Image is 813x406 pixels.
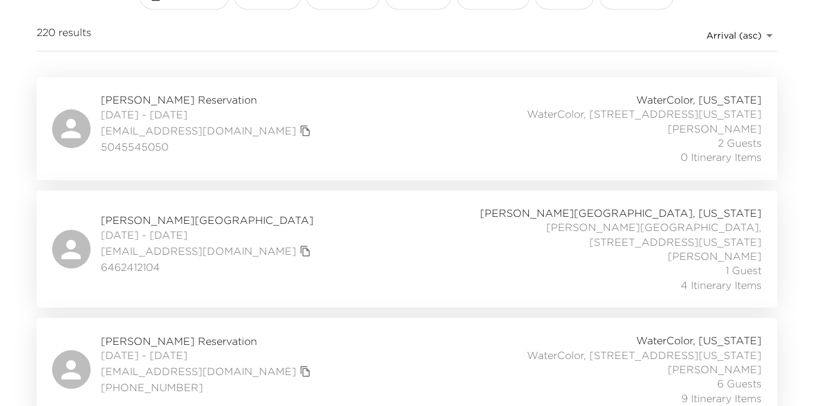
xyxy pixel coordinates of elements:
span: 5045545050 [101,140,314,154]
span: WaterColor, [US_STATE] [636,93,762,107]
a: [EMAIL_ADDRESS][DOMAIN_NAME] [101,124,296,138]
a: [PERSON_NAME] Reservation[DATE] - [DATE][EMAIL_ADDRESS][DOMAIN_NAME]copy primary member email5045... [37,77,777,180]
span: [PERSON_NAME] [668,122,762,136]
span: [DATE] - [DATE] [101,348,314,362]
span: 6462412104 [101,260,314,274]
span: 6 Guests [717,376,762,391]
span: [PERSON_NAME] [668,362,762,376]
span: [PERSON_NAME][GEOGRAPHIC_DATA], [US_STATE] [480,206,762,220]
a: [EMAIL_ADDRESS][DOMAIN_NAME] [101,364,296,378]
span: [PERSON_NAME] Reservation [101,334,314,348]
span: [PHONE_NUMBER] [101,380,314,394]
span: [DATE] - [DATE] [101,228,314,242]
button: copy primary member email [296,362,314,380]
span: 2 Guests [718,136,762,150]
span: 4 Itinerary Items [681,278,762,292]
span: 220 results [37,25,91,46]
span: [PERSON_NAME] Reservation [101,93,314,107]
span: [PERSON_NAME][GEOGRAPHIC_DATA] [101,213,314,227]
span: [PERSON_NAME] [668,249,762,263]
a: [PERSON_NAME][GEOGRAPHIC_DATA][DATE] - [DATE][EMAIL_ADDRESS][DOMAIN_NAME]copy primary member emai... [37,190,777,308]
span: [DATE] - [DATE] [101,107,314,122]
span: 0 Itinerary Items [681,150,762,164]
span: Arrival (asc) [706,30,762,41]
a: [EMAIL_ADDRESS][DOMAIN_NAME] [101,244,296,258]
span: 9 Itinerary Items [681,391,762,405]
span: 1 Guest [726,263,762,277]
button: copy primary member email [296,122,314,140]
span: WaterColor, [US_STATE] [636,333,762,347]
button: copy primary member email [296,242,314,260]
span: [PERSON_NAME][GEOGRAPHIC_DATA], [STREET_ADDRESS][US_STATE] [478,220,762,249]
span: WaterColor, [STREET_ADDRESS][US_STATE] [527,107,762,121]
span: WaterColor, [STREET_ADDRESS][US_STATE] [527,348,762,362]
